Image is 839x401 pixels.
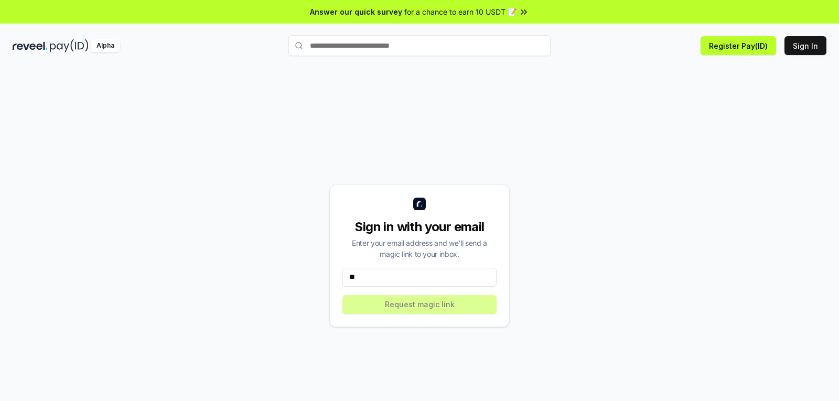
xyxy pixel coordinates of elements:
button: Sign In [784,36,826,55]
div: Enter your email address and we’ll send a magic link to your inbox. [342,237,497,259]
button: Register Pay(ID) [701,36,776,55]
div: Alpha [91,39,120,52]
img: logo_small [413,198,426,210]
img: reveel_dark [13,39,48,52]
span: Answer our quick survey [310,6,402,17]
div: Sign in with your email [342,219,497,235]
span: for a chance to earn 10 USDT 📝 [404,6,517,17]
img: pay_id [50,39,89,52]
